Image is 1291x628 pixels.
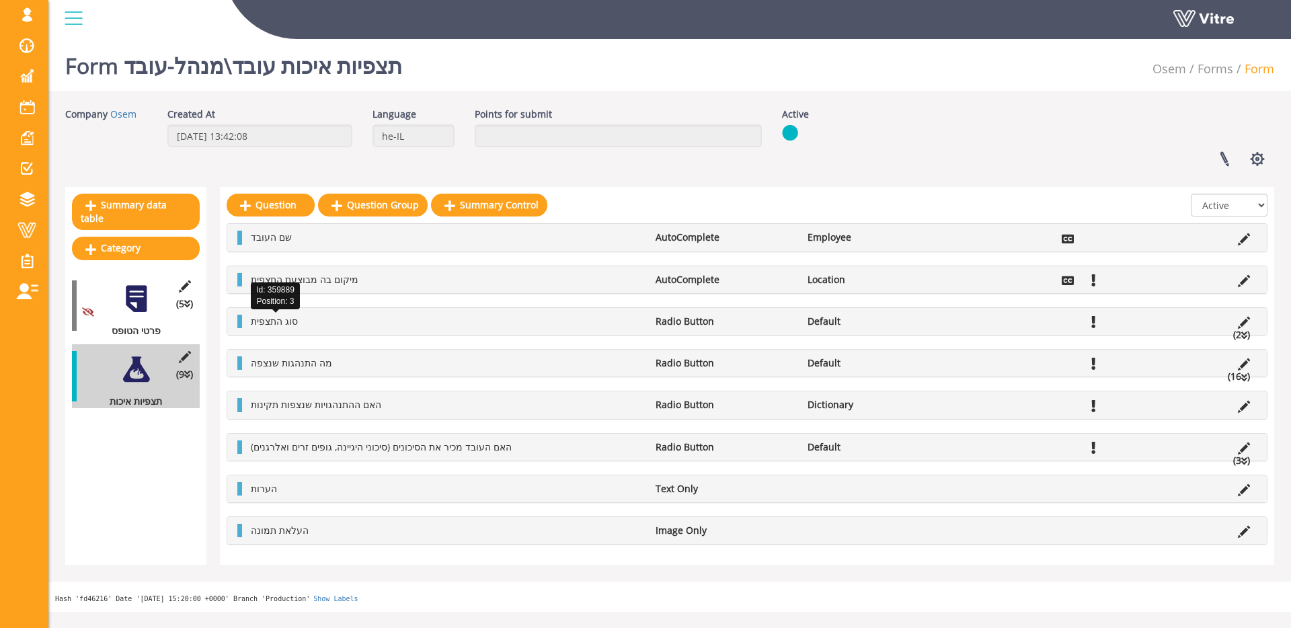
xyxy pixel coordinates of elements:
[649,524,801,537] li: Image Only
[167,108,215,121] label: Created At
[251,231,292,243] span: שם העובד
[801,398,953,411] li: Dictionary
[782,124,798,141] img: yes
[72,395,190,408] div: תצפיות איכות
[251,315,298,327] span: סוג התצפית
[475,108,552,121] label: Points for submit
[649,440,801,454] li: Radio Button
[801,440,953,454] li: Default
[251,524,309,537] span: העלאת תמונה
[1226,328,1257,342] li: (2 )
[72,324,190,338] div: פרטי הטופס
[801,231,953,244] li: Employee
[373,108,416,121] label: Language
[649,273,801,286] li: AutoComplete
[72,194,200,230] a: Summary data table
[65,34,402,91] h1: Form תצפיות איכות עובד\מנהל-עובד
[649,356,801,370] li: Radio Button
[1226,454,1257,467] li: (3 )
[176,368,193,381] span: (9 )
[801,273,953,286] li: Location
[1221,370,1257,383] li: (16 )
[782,108,809,121] label: Active
[318,194,428,217] a: Question Group
[649,315,801,328] li: Radio Button
[110,108,136,120] a: Osem
[1152,61,1186,77] a: Osem
[1198,61,1233,77] a: Forms
[251,356,332,369] span: מה התנהגות שנצפה
[431,194,547,217] a: Summary Control
[801,356,953,370] li: Default
[251,282,300,309] div: Id: 359889 Position: 3
[176,297,193,311] span: (5 )
[72,237,200,260] a: Category
[649,398,801,411] li: Radio Button
[55,595,310,602] span: Hash 'fd46216' Date '[DATE] 15:20:00 +0000' Branch 'Production'
[251,482,277,495] span: הערות
[649,482,801,496] li: Text Only
[227,194,315,217] a: Question
[801,315,953,328] li: Default
[251,440,512,453] span: (סיכוני היגיינה, גופים זרים ואלרגנים) האם העובד מכיר את הסיכונים
[313,595,358,602] a: Show Labels
[65,108,108,121] label: Company
[251,398,381,411] span: האם ההתנהגויות שנצפות תקינות
[649,231,801,244] li: AutoComplete
[251,273,358,286] span: מיקום בה מבוצעת התצפית
[1233,61,1274,78] li: Form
